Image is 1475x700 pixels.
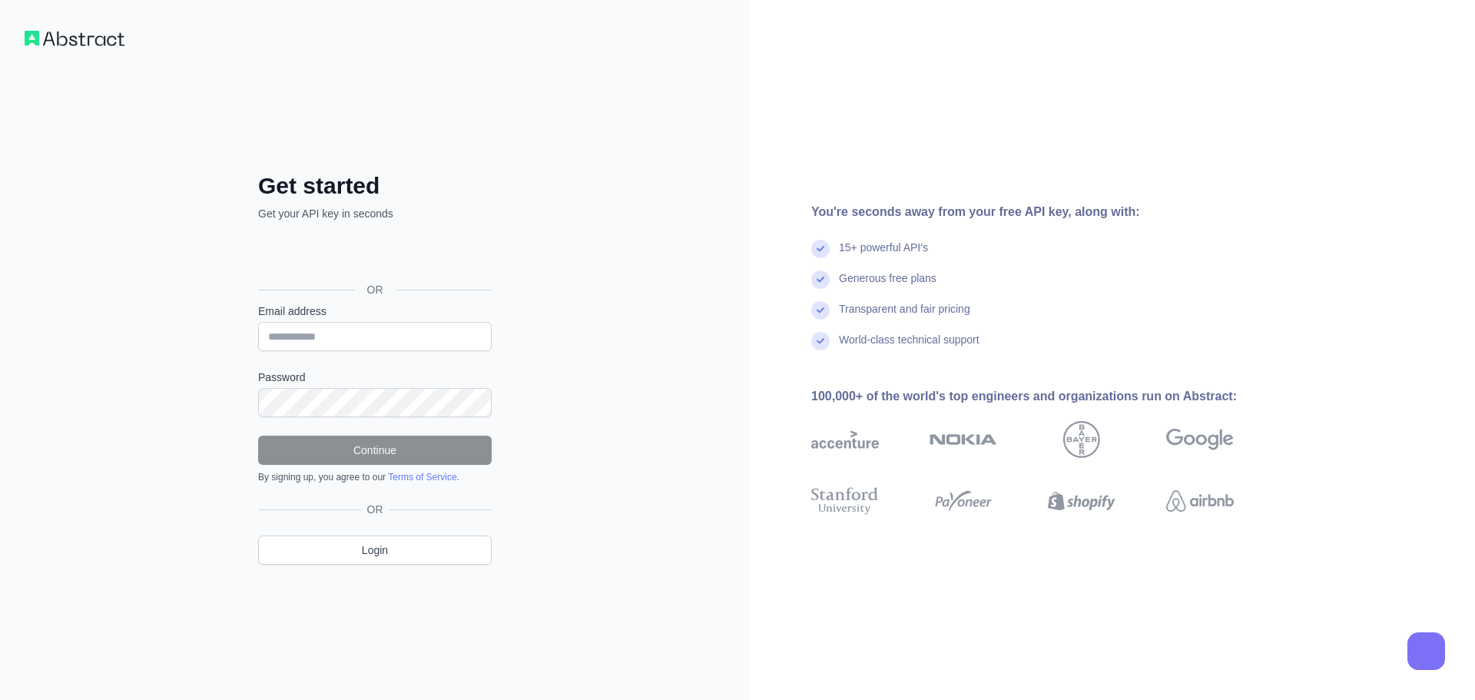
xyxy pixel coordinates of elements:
img: stanford university [811,484,879,518]
img: accenture [811,421,879,458]
img: check mark [811,270,830,289]
img: bayer [1063,421,1100,458]
label: Email address [258,304,492,319]
img: check mark [811,301,830,320]
img: google [1166,421,1234,458]
img: airbnb [1166,484,1234,518]
button: Continue [258,436,492,465]
div: World-class technical support [839,332,979,363]
span: OR [355,282,396,297]
div: 100,000+ of the world's top engineers and organizations run on Abstract: [811,387,1283,406]
span: OR [361,502,389,517]
div: Transparent and fair pricing [839,301,970,332]
img: check mark [811,240,830,258]
img: Workflow [25,31,124,46]
h2: Get started [258,172,492,200]
img: shopify [1048,484,1115,518]
img: payoneer [930,484,997,518]
img: nokia [930,421,997,458]
p: Get your API key in seconds [258,206,492,221]
div: 15+ powerful API's [839,240,928,270]
div: By signing up, you agree to our . [258,471,492,483]
a: Login [258,536,492,565]
a: Terms of Service [388,472,456,483]
div: Generous free plans [839,270,936,301]
label: Password [258,370,492,385]
img: check mark [811,332,830,350]
div: You're seconds away from your free API key, along with: [811,203,1283,221]
iframe: ปุ่มลงชื่อเข้าใช้ด้วย Google [250,238,496,272]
